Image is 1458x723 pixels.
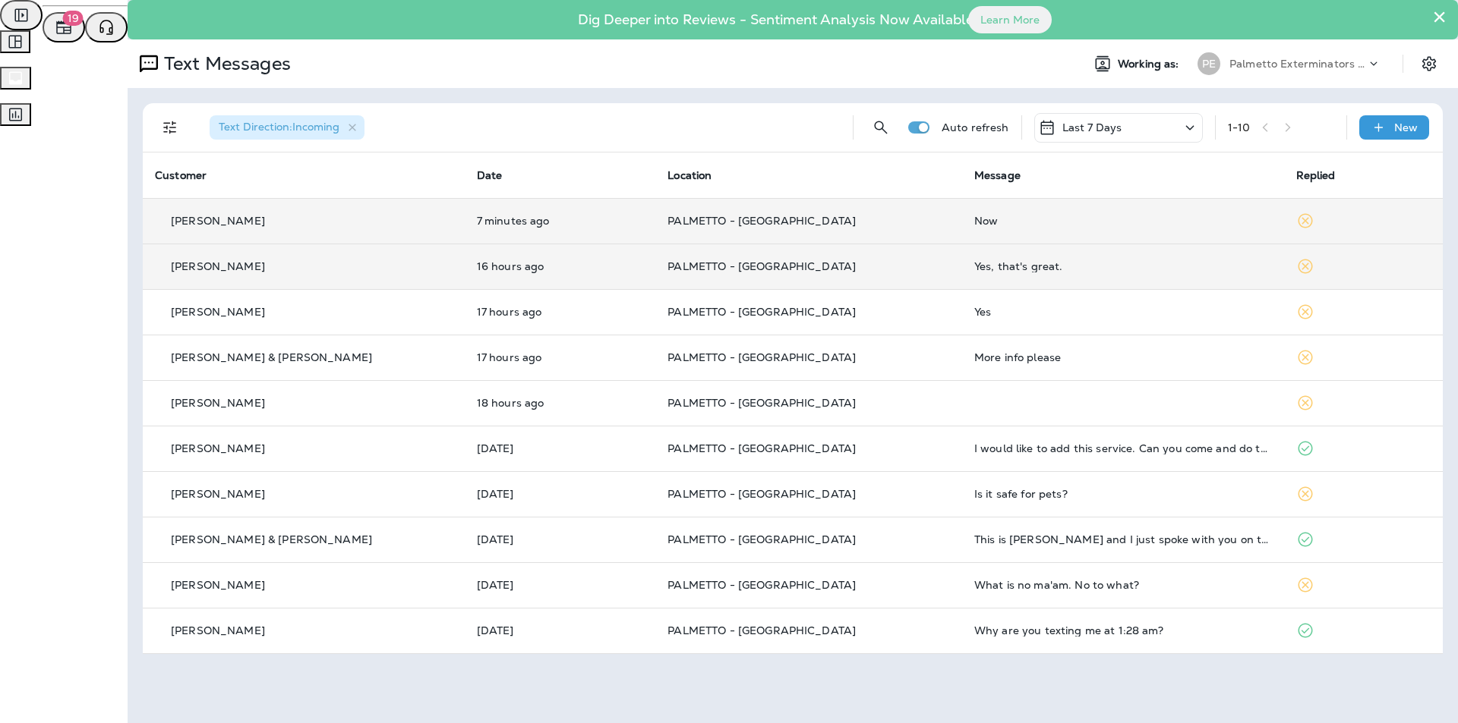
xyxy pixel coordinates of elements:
[974,260,1272,272] div: Yes, that's great.
[155,112,185,143] button: Filters
[1415,50,1443,77] button: Settings
[171,533,372,545] p: [PERSON_NAME] & [PERSON_NAME]
[158,52,291,75] p: Text Messages
[667,259,856,273] span: PALMETTO - [GEOGRAPHIC_DATA]
[974,442,1272,454] div: I would like to add this service. Can you come and do the interior on 10/1?
[974,624,1272,637] div: Why are you texting me at 1:28 am?
[667,578,856,592] span: PALMETTO - [GEOGRAPHIC_DATA]
[477,579,644,591] p: Sep 19, 2025 03:55 PM
[171,624,265,637] p: [PERSON_NAME]
[667,214,856,228] span: PALMETTO - [GEOGRAPHIC_DATA]
[477,488,644,500] p: Sep 23, 2025 10:55 AM
[155,168,207,182] span: Customer
[968,6,1052,33] button: Learn More
[1228,121,1251,134] div: 1 - 10
[1062,121,1122,134] p: Last 7 Days
[477,306,644,318] p: Sep 25, 2025 03:51 PM
[477,442,644,454] p: Sep 23, 2025 11:09 AM
[1394,121,1418,134] p: New
[171,215,265,227] p: [PERSON_NAME]
[171,442,265,454] p: [PERSON_NAME]
[43,12,85,42] button: 19
[974,168,1021,182] span: Message
[477,260,644,272] p: Sep 25, 2025 04:55 PM
[974,215,1272,227] div: Now
[477,533,644,545] p: Sep 22, 2025 02:24 PM
[171,488,265,500] p: [PERSON_NAME]
[477,168,503,182] span: Date
[477,351,644,363] p: Sep 25, 2025 03:38 PM
[667,442,856,455] span: PALMETTO - [GEOGRAPHIC_DATA]
[667,533,856,546] span: PALMETTO - [GEOGRAPHIC_DATA]
[219,120,339,134] span: Text Direction : Incoming
[942,121,1009,134] p: Auto refresh
[477,215,644,227] p: Sep 26, 2025 09:24 AM
[171,260,265,272] p: [PERSON_NAME]
[1118,58,1182,71] span: Working as:
[667,624,856,637] span: PALMETTO - [GEOGRAPHIC_DATA]
[667,350,856,364] span: PALMETTO - [GEOGRAPHIC_DATA]
[534,17,1018,22] p: Dig Deeper into Reviews - Sentiment Analysis Now Available
[1229,58,1366,70] p: Palmetto Exterminators LLC
[1432,5,1447,29] button: Close
[171,351,372,363] p: [PERSON_NAME] & [PERSON_NAME]
[866,112,896,143] button: Search Messages
[974,533,1272,545] div: This is Lindsay Howell and I just spoke with you on the phone regarding this. Please let me know ...
[210,115,364,140] div: Text Direction:Incoming
[974,579,1272,591] div: What is no ma'am. No to what?
[63,11,84,26] span: 19
[171,579,265,591] p: [PERSON_NAME]
[1198,52,1220,75] div: PE
[477,624,644,637] p: Sep 19, 2025 07:40 AM
[974,351,1272,363] div: More info please
[171,306,265,318] p: [PERSON_NAME]
[667,396,856,410] span: PALMETTO - [GEOGRAPHIC_DATA]
[667,168,712,182] span: Location
[667,305,856,319] span: PALMETTO - [GEOGRAPHIC_DATA]
[974,306,1272,318] div: Yes
[1296,168,1336,182] span: Replied
[667,487,856,501] span: PALMETTO - [GEOGRAPHIC_DATA]
[477,397,644,409] p: Sep 25, 2025 02:34 PM
[974,488,1272,500] div: Is it safe for pets?
[171,397,265,409] p: [PERSON_NAME]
